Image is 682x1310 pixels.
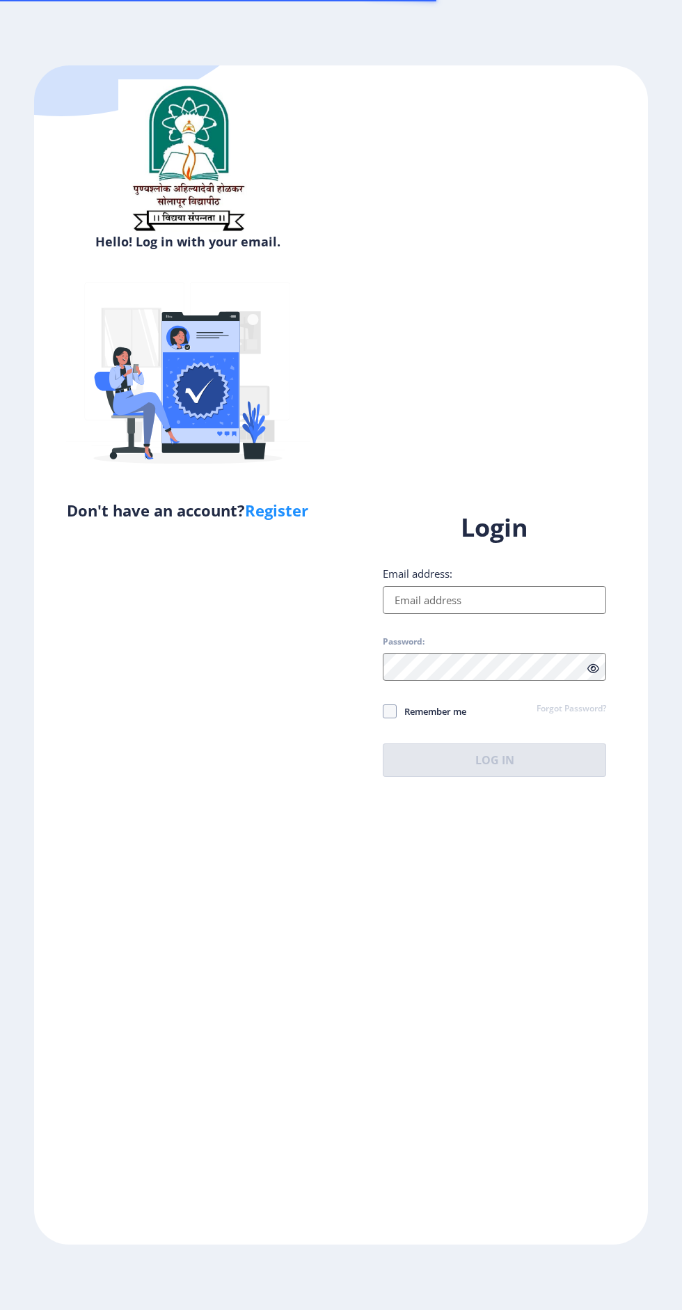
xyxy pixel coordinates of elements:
[383,511,606,544] h1: Login
[383,567,452,581] label: Email address:
[45,499,331,521] h5: Don't have an account?
[45,233,331,250] h6: Hello! Log in with your email.
[245,500,308,521] a: Register
[537,703,606,716] a: Forgot Password?
[397,703,466,720] span: Remember me
[383,586,606,614] input: Email address
[118,79,257,237] img: sulogo.png
[383,636,425,647] label: Password:
[66,255,310,499] img: Verified-rafiki.svg
[383,743,606,777] button: Log In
